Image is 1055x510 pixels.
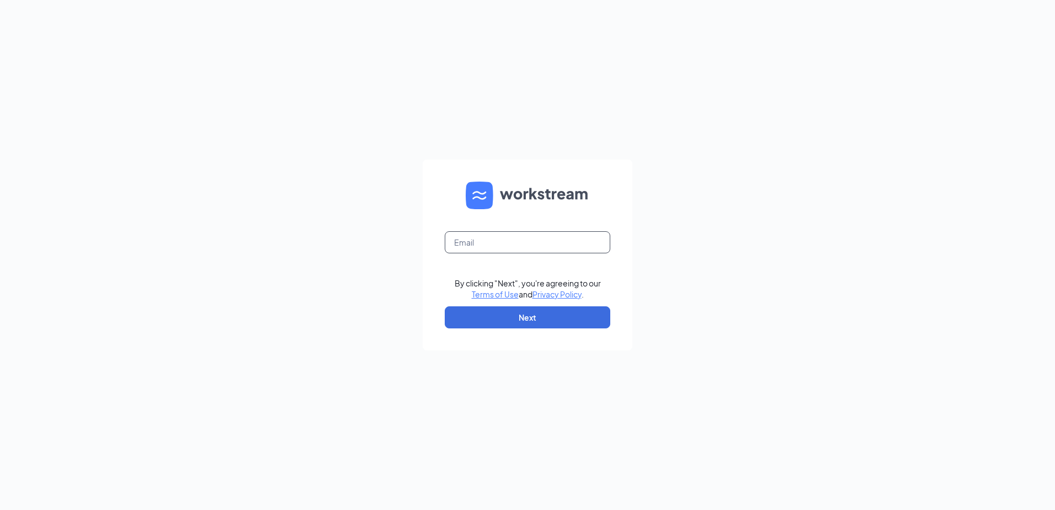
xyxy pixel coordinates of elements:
[445,306,610,328] button: Next
[472,289,519,299] a: Terms of Use
[455,278,601,300] div: By clicking "Next", you're agreeing to our and .
[445,231,610,253] input: Email
[532,289,582,299] a: Privacy Policy
[466,182,589,209] img: WS logo and Workstream text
